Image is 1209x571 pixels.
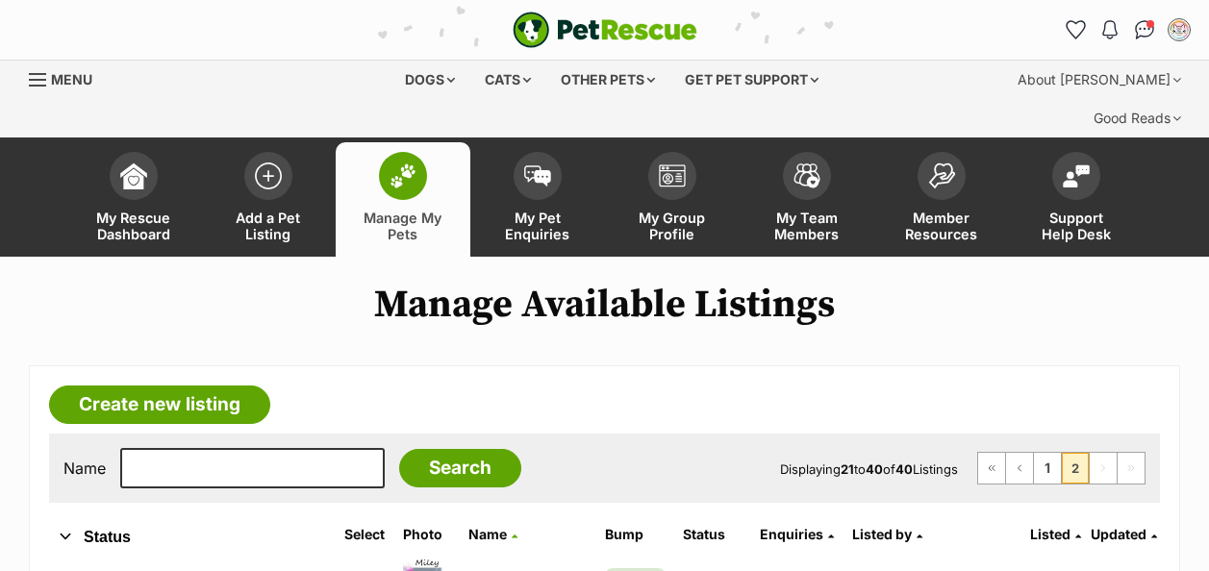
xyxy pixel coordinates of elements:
[337,519,392,550] th: Select
[671,61,832,99] div: Get pet support
[852,526,922,542] a: Listed by
[740,142,874,257] a: My Team Members
[468,526,507,542] span: Name
[978,453,1005,484] a: First page
[780,461,958,477] span: Displaying to of Listings
[255,162,282,189] img: add-pet-listing-icon-0afa8454b4691262ce3f59096e99ab1cd57d4a30225e0717b998d2c9b9846f56.svg
[1060,14,1091,45] a: Favourites
[928,162,955,188] img: member-resources-icon-8e73f808a243e03378d46382f2149f9095a855e16c252ad45f914b54edf8863c.svg
[524,165,551,186] img: pet-enquiries-icon-7e3ad2cf08bfb03b45e93fb7055b45f3efa6380592205ae92323e6603595dc1f.svg
[29,61,106,95] a: Menu
[629,210,716,242] span: My Group Profile
[760,526,823,542] span: translation missing: en.admin.listings.index.attributes.enquiries
[49,385,270,424] a: Create new listing
[605,142,740,257] a: My Group Profile
[1129,14,1160,45] a: Conversations
[874,142,1009,257] a: Member Resources
[1062,453,1089,484] span: Page 2
[852,526,912,542] span: Listed by
[90,210,177,242] span: My Rescue Dashboard
[793,163,820,188] img: team-members-icon-5396bd8760b3fe7c0b43da4ab00e1e3bb1a5d9ba89233759b79545d2d3fc5d0d.svg
[66,142,201,257] a: My Rescue Dashboard
[1034,453,1061,484] a: Page 1
[513,12,697,48] img: logo-e224e6f780fb5917bec1dbf3a21bbac754714ae5b6737aabdf751b685950b380.svg
[471,61,544,99] div: Cats
[1080,99,1195,137] div: Good Reads
[547,61,668,99] div: Other pets
[391,61,468,99] div: Dogs
[399,449,521,487] input: Search
[470,142,605,257] a: My Pet Enquiries
[597,519,673,550] th: Bump
[1030,526,1070,542] span: Listed
[336,142,470,257] a: Manage My Pets
[63,459,106,477] label: Name
[1030,526,1081,542] a: Listed
[1095,14,1125,45] button: Notifications
[468,526,517,542] a: Name
[764,210,850,242] span: My Team Members
[1170,20,1189,39] img: A Safe Place For Meow profile pic
[1118,453,1145,484] span: Last page
[494,210,581,242] span: My Pet Enquiries
[1135,20,1155,39] img: chat-41dd97257d64d25036548639549fe6c8038ab92f7586957e7f3b1b290dea8141.svg
[513,12,697,48] a: PetRescue
[977,452,1146,484] nav: Pagination
[895,461,913,477] strong: 40
[659,164,686,187] img: group-profile-icon-3fa3cf56718a62981997c0bc7e787c4b2cf8bcc04b72c1350f741eb67cf2f40e.svg
[1004,61,1195,99] div: About [PERSON_NAME]
[1102,20,1118,39] img: notifications-46538b983faf8c2785f20acdc204bb7945ddae34d4c08c2a6579f10ce5e182be.svg
[1009,142,1144,257] a: Support Help Desk
[395,519,459,550] th: Photo
[201,142,336,257] a: Add a Pet Listing
[360,210,446,242] span: Manage My Pets
[1060,14,1195,45] ul: Account quick links
[1091,526,1146,542] span: Updated
[51,71,92,87] span: Menu
[866,461,883,477] strong: 40
[120,162,147,189] img: dashboard-icon-eb2f2d2d3e046f16d808141f083e7271f6b2e854fb5c12c21221c1fb7104beca.svg
[898,210,985,242] span: Member Resources
[841,461,854,477] strong: 21
[760,526,834,542] a: Enquiries
[1091,526,1157,542] a: Updated
[1033,210,1120,242] span: Support Help Desk
[1063,164,1090,187] img: help-desk-icon-fdf02630f3aa405de69fd3d07c3f3aa587a6932b1a1747fa1d2bba05be0121f9.svg
[1090,453,1117,484] span: Next page
[675,519,751,550] th: Status
[49,525,315,550] button: Status
[1006,453,1033,484] a: Previous page
[1164,14,1195,45] button: My account
[390,163,416,188] img: manage-my-pets-icon-02211641906a0b7f246fdf0571729dbe1e7629f14944591b6c1af311fb30b64b.svg
[225,210,312,242] span: Add a Pet Listing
